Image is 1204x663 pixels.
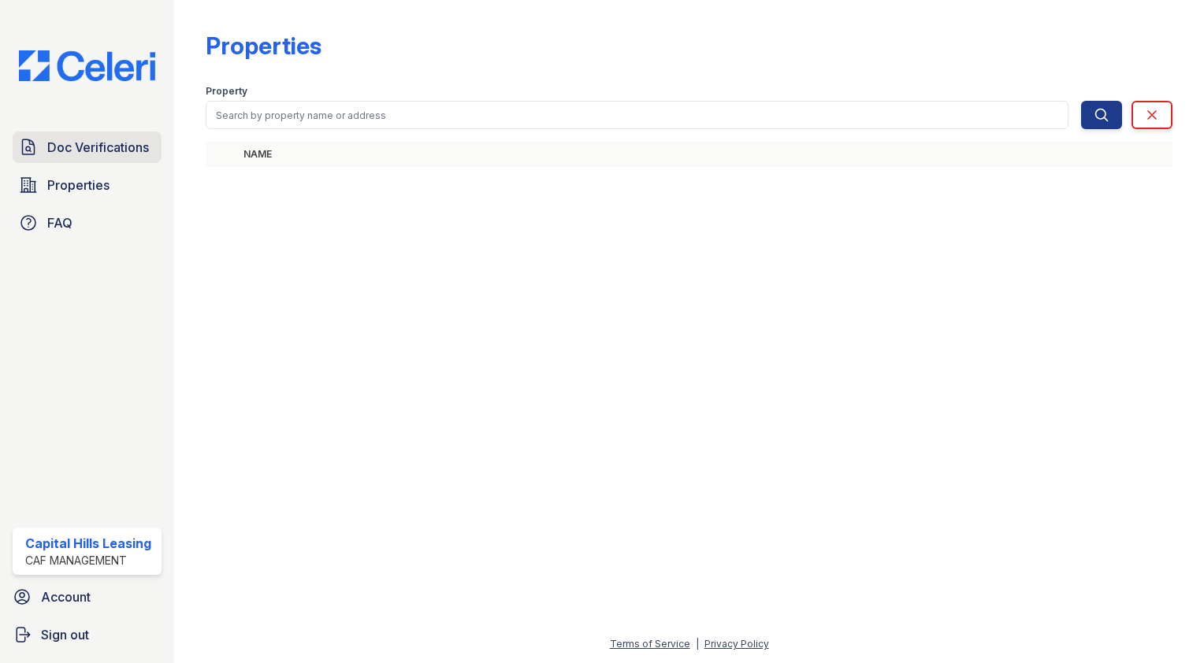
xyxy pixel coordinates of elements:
span: Account [41,587,91,606]
a: Privacy Policy [704,638,769,650]
a: Account [6,581,168,613]
a: Sign out [6,619,168,650]
th: Name [237,142,1172,167]
div: | [696,638,699,650]
a: Properties [13,169,162,201]
label: Property [206,85,247,98]
div: CAF Management [25,553,151,569]
a: FAQ [13,207,162,239]
input: Search by property name or address [206,101,1068,129]
span: Doc Verifications [47,138,149,157]
span: Properties [47,176,110,194]
div: Capital Hills Leasing [25,534,151,553]
span: FAQ [47,213,72,232]
span: Sign out [41,625,89,644]
img: CE_Logo_Blue-a8612792a0a2168367f1c8372b55b34899dd931a85d93a1a3d3e32e68fde9ad4.png [6,50,168,81]
div: Properties [206,31,321,60]
a: Doc Verifications [13,131,162,163]
a: Terms of Service [610,638,690,650]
